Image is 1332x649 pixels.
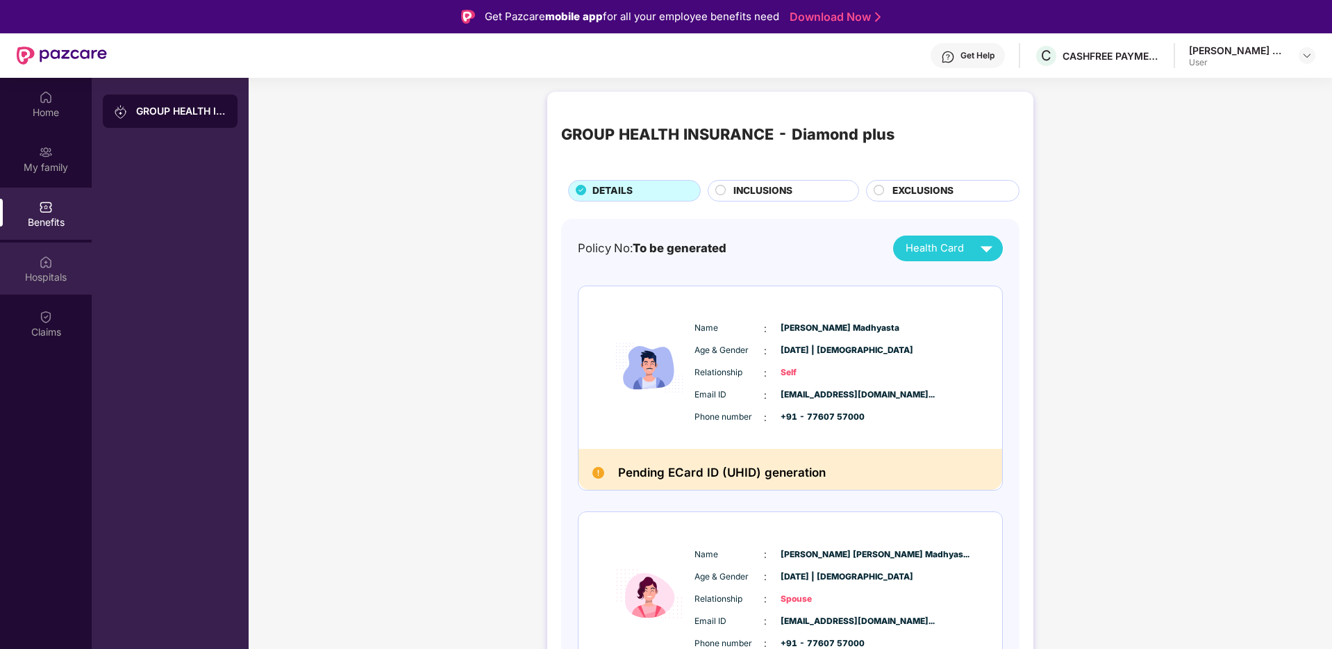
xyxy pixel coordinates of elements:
span: Age & Gender [694,344,764,357]
img: svg+xml;base64,PHN2ZyBpZD0iSG9zcGl0YWxzIiB4bWxucz0iaHR0cDovL3d3dy53My5vcmcvMjAwMC9zdmciIHdpZHRoPS... [39,255,53,269]
button: Health Card [893,236,1003,261]
div: [PERSON_NAME] Madhyasta [1189,44,1286,57]
img: icon [608,300,691,436]
img: Logo [461,10,475,24]
h2: Pending ECard ID (UHID) generation [618,463,826,483]
span: : [764,547,767,562]
a: Download Now [790,10,876,24]
span: : [764,591,767,607]
img: svg+xml;base64,PHN2ZyBpZD0iQmVuZWZpdHMiIHhtbG5zPSJodHRwOi8vd3d3LnczLm9yZy8yMDAwL3N2ZyIgd2lkdGg9Ij... [39,200,53,214]
span: [DATE] | [DEMOGRAPHIC_DATA] [781,344,850,357]
span: [PERSON_NAME] Madhyasta [781,322,850,335]
img: Stroke [875,10,881,24]
span: Relationship [694,593,764,606]
div: Get Pazcare for all your employee benefits need [485,8,779,25]
span: DETAILS [592,183,633,199]
div: Get Help [960,50,994,61]
img: Pending [592,467,604,479]
span: : [764,569,767,584]
span: INCLUSIONS [733,183,792,199]
span: [EMAIL_ADDRESS][DOMAIN_NAME]... [781,388,850,402]
span: To be generated [633,241,726,255]
img: svg+xml;base64,PHN2ZyB4bWxucz0iaHR0cDovL3d3dy53My5vcmcvMjAwMC9zdmciIHZpZXdCb3g9IjAgMCAyNCAyNCIgd2... [974,236,999,261]
span: Phone number [694,411,764,424]
img: svg+xml;base64,PHN2ZyB3aWR0aD0iMjAiIGhlaWdodD0iMjAiIHZpZXdCb3g9IjAgMCAyMCAyMCIgZmlsbD0ibm9uZSIgeG... [114,105,128,119]
span: EXCLUSIONS [892,183,954,199]
span: : [764,410,767,425]
img: svg+xml;base64,PHN2ZyB3aWR0aD0iMjAiIGhlaWdodD0iMjAiIHZpZXdCb3g9IjAgMCAyMCAyMCIgZmlsbD0ibm9uZSIgeG... [39,145,53,159]
span: [DATE] | [DEMOGRAPHIC_DATA] [781,570,850,584]
span: : [764,614,767,629]
span: +91 - 77607 57000 [781,411,850,424]
span: Name [694,322,764,335]
img: svg+xml;base64,PHN2ZyBpZD0iQ2xhaW0iIHhtbG5zPSJodHRwOi8vd3d3LnczLm9yZy8yMDAwL3N2ZyIgd2lkdGg9IjIwIi... [39,310,53,324]
span: : [764,343,767,359]
div: GROUP HEALTH INSURANCE - Diamond plus [136,104,226,118]
span: Name [694,548,764,561]
span: Email ID [694,388,764,402]
span: Relationship [694,366,764,379]
img: svg+xml;base64,PHN2ZyBpZD0iRHJvcGRvd24tMzJ4MzIiIHhtbG5zPSJodHRwOi8vd3d3LnczLm9yZy8yMDAwL3N2ZyIgd2... [1301,50,1313,61]
span: Self [781,366,850,379]
span: : [764,321,767,336]
img: svg+xml;base64,PHN2ZyBpZD0iSG9tZSIgeG1sbnM9Imh0dHA6Ly93d3cudzMub3JnLzIwMDAvc3ZnIiB3aWR0aD0iMjAiIG... [39,90,53,104]
img: New Pazcare Logo [17,47,107,65]
div: GROUP HEALTH INSURANCE - Diamond plus [561,122,894,146]
span: C [1041,47,1051,64]
span: Email ID [694,615,764,628]
span: Health Card [906,240,964,256]
div: CASHFREE PAYMENTS INDIA PVT. LTD. [1063,49,1160,63]
div: Policy No: [578,239,726,257]
span: Spouse [781,593,850,606]
img: svg+xml;base64,PHN2ZyBpZD0iSGVscC0zMngzMiIgeG1sbnM9Imh0dHA6Ly93d3cudzMub3JnLzIwMDAvc3ZnIiB3aWR0aD... [941,50,955,64]
span: [EMAIL_ADDRESS][DOMAIN_NAME]... [781,615,850,628]
span: Age & Gender [694,570,764,584]
span: [PERSON_NAME] [PERSON_NAME] Madhyas... [781,548,850,561]
span: : [764,365,767,381]
strong: mobile app [545,10,603,23]
span: : [764,388,767,403]
div: User [1189,57,1286,68]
